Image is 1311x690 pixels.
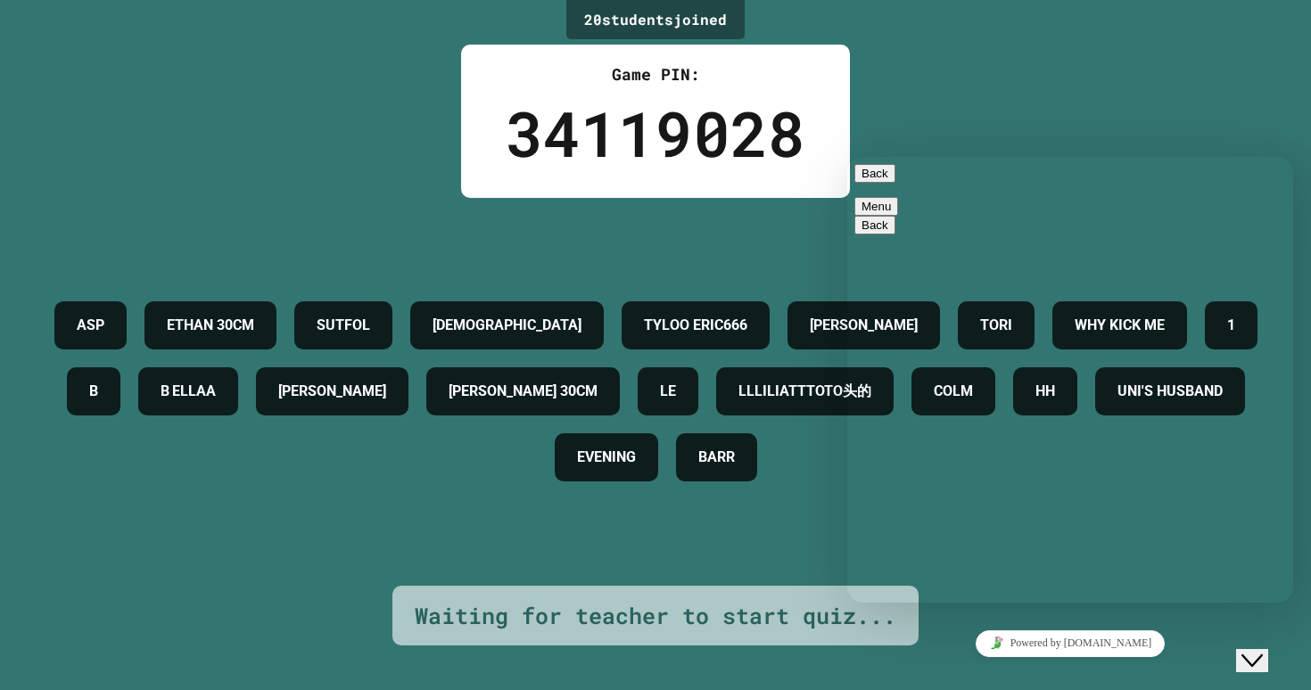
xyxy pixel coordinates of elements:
[847,623,1293,663] iframe: chat widget
[415,599,896,633] div: Waiting for teacher to start quiz...
[167,315,254,336] h4: ETHAN 30CM
[449,381,598,402] h4: [PERSON_NAME] 30CM
[847,157,1293,603] iframe: chat widget
[738,381,871,402] h4: LLLILIATTTOTO头的
[810,315,918,336] h4: [PERSON_NAME]
[433,315,581,336] h4: [DEMOGRAPHIC_DATA]
[660,381,676,402] h4: LE
[506,62,805,86] div: Game PIN:
[278,381,386,402] h4: [PERSON_NAME]
[577,447,636,468] h4: EVENING
[1236,619,1293,672] iframe: chat widget
[161,381,216,402] h4: B ELLAA
[89,381,98,402] h4: B
[506,86,805,180] div: 34119028
[77,315,104,336] h4: ASP
[644,315,747,336] h4: TYLOO ERIC666
[698,447,735,468] h4: BARR
[317,315,370,336] h4: SUTFOL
